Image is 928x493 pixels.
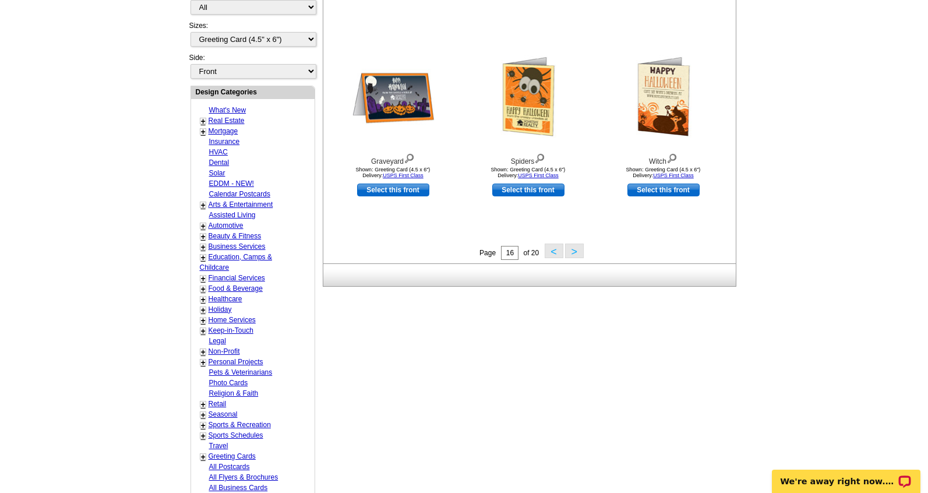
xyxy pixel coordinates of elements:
[209,274,265,282] a: Financial Services
[201,221,206,231] a: +
[209,211,256,219] a: Assisted Living
[209,127,238,135] a: Mortgage
[404,151,415,164] img: view design details
[209,305,232,314] a: Holiday
[209,368,273,376] a: Pets & Veterinarians
[209,389,259,397] a: Religion & Faith
[209,337,226,345] a: Legal
[201,326,206,336] a: +
[209,200,273,209] a: Arts & Entertainment
[599,151,728,167] div: Witch
[189,52,315,80] div: Side:
[201,421,206,430] a: +
[201,242,206,252] a: +
[209,410,238,418] a: Seasonal
[201,232,206,241] a: +
[209,452,256,460] a: Greeting Cards
[189,20,315,52] div: Sizes:
[201,410,206,420] a: +
[209,159,230,167] a: Dental
[329,151,457,167] div: Graveyard
[201,200,206,210] a: +
[329,167,457,178] div: Shown: Greeting Card (4.5 x 6") Delivery:
[209,221,244,230] a: Automotive
[209,463,250,471] a: All Postcards
[201,452,206,462] a: +
[523,249,539,257] span: of 20
[191,86,315,97] div: Design Categories
[464,151,592,167] div: Spiders
[201,274,206,283] a: +
[479,249,496,257] span: Page
[200,253,272,272] a: Education, Camps & Childcare
[500,55,556,138] img: Spiders
[357,184,429,196] a: use this design
[209,117,245,125] a: Real Estate
[636,55,691,138] img: Witch
[209,400,227,408] a: Retail
[209,358,263,366] a: Personal Projects
[666,151,678,164] img: view design details
[209,473,278,481] a: All Flyers & Brochures
[209,421,271,429] a: Sports & Recreation
[209,442,228,450] a: Travel
[209,295,242,303] a: Healthcare
[209,431,263,439] a: Sports Schedules
[534,151,545,164] img: view design details
[201,284,206,294] a: +
[209,232,262,240] a: Beauty & Fitness
[464,167,592,178] div: Shown: Greeting Card (4.5 x 6") Delivery:
[201,295,206,304] a: +
[209,242,266,251] a: Business Services
[201,400,206,409] a: +
[209,169,225,177] a: Solar
[209,379,248,387] a: Photo Cards
[209,347,240,355] a: Non-Profit
[201,431,206,441] a: +
[764,456,928,493] iframe: LiveChat chat widget
[209,326,253,334] a: Keep-in-Touch
[201,316,206,325] a: +
[545,244,563,258] button: <
[201,305,206,315] a: +
[383,172,424,178] a: USPS First Class
[201,117,206,126] a: +
[627,184,700,196] a: use this design
[209,179,254,188] a: EDDM - NEW!
[518,172,559,178] a: USPS First Class
[209,284,263,293] a: Food & Beverage
[209,316,256,324] a: Home Services
[352,69,435,125] img: Graveyard
[209,148,228,156] a: HVAC
[209,106,246,114] a: What's New
[201,127,206,136] a: +
[653,172,694,178] a: USPS First Class
[201,347,206,357] a: +
[209,484,268,492] a: All Business Cards
[599,167,728,178] div: Shown: Greeting Card (4.5 x 6") Delivery:
[201,358,206,367] a: +
[565,244,584,258] button: >
[209,190,270,198] a: Calendar Postcards
[201,253,206,262] a: +
[492,184,564,196] a: use this design
[209,138,240,146] a: Insurance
